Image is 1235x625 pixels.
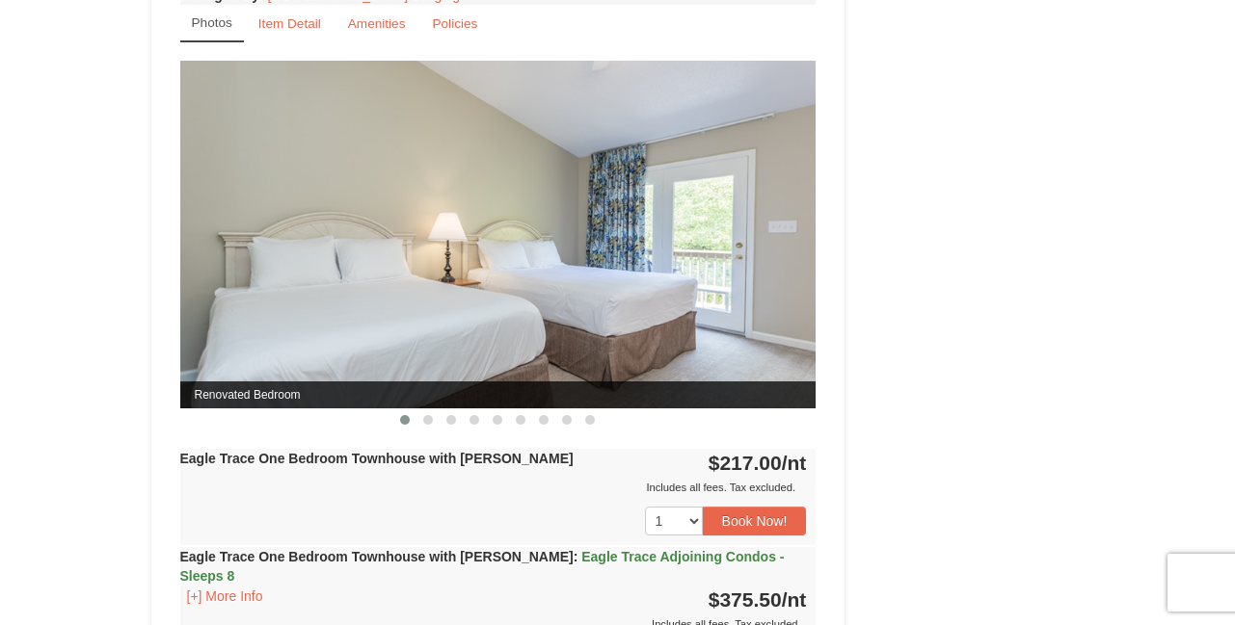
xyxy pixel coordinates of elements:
span: $375.50 [709,588,782,611]
span: /nt [782,588,807,611]
span: Eagle Trace Adjoining Condos - Sleeps 8 [180,549,785,584]
small: Policies [432,16,477,31]
small: Photos [192,15,232,30]
a: Photos [180,5,244,42]
img: Renovated Bedroom [180,61,817,408]
div: Includes all fees. Tax excluded. [180,478,807,497]
strong: Eagle Trace One Bedroom Townhouse with [PERSON_NAME] [180,451,574,466]
span: : [574,549,578,564]
strong: Eagle Trace One Bedroom Townhouse with [PERSON_NAME] [180,549,785,584]
small: Amenities [348,16,406,31]
strong: $217.00 [709,452,807,474]
span: Renovated Bedroom [180,381,817,408]
small: Item Detail [258,16,321,31]
a: Item Detail [246,5,334,42]
button: [+] More Info [180,586,270,607]
a: Amenities [336,5,418,42]
span: /nt [782,452,807,474]
button: Book Now! [703,507,807,535]
a: Policies [419,5,490,42]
